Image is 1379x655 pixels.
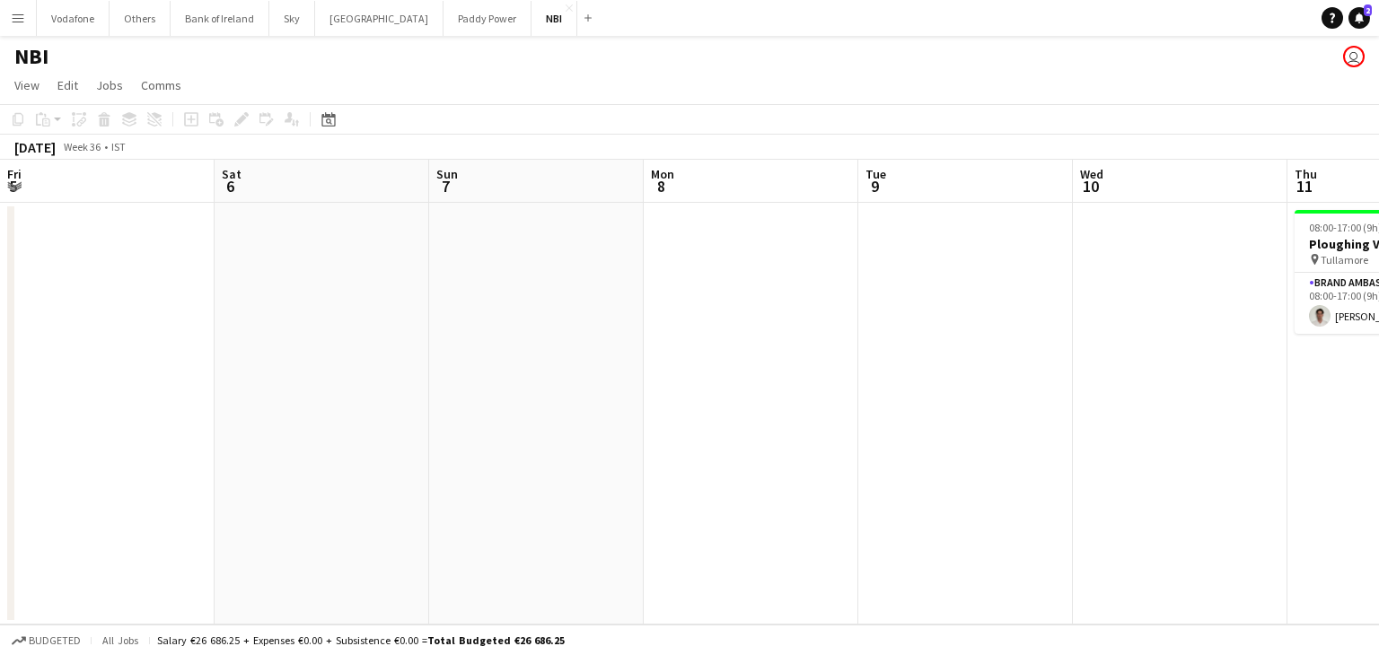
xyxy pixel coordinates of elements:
span: Wed [1080,166,1103,182]
span: 7 [434,176,458,196]
span: Edit [57,77,78,93]
app-user-avatar: Katie Shovlin [1343,46,1365,67]
span: 6 [219,176,242,196]
span: 11 [1292,176,1317,196]
a: 2 [1348,7,1370,29]
div: [DATE] [14,138,56,156]
span: Tue [865,166,886,182]
a: Comms [134,74,189,97]
span: Sun [436,166,458,182]
span: Jobs [96,77,123,93]
h1: NBI [14,43,48,70]
button: Paddy Power [444,1,531,36]
span: 2 [1364,4,1372,16]
span: Mon [651,166,674,182]
span: Week 36 [59,140,104,153]
div: IST [111,140,126,153]
button: Vodafone [37,1,110,36]
span: 10 [1077,176,1103,196]
span: Comms [141,77,181,93]
span: Sat [222,166,242,182]
a: Jobs [89,74,130,97]
span: 5 [4,176,22,196]
button: NBI [531,1,577,36]
button: Bank of Ireland [171,1,269,36]
button: Others [110,1,171,36]
span: Total Budgeted €26 686.25 [427,633,565,647]
span: Fri [7,166,22,182]
button: [GEOGRAPHIC_DATA] [315,1,444,36]
span: View [14,77,40,93]
span: 9 [863,176,886,196]
button: Budgeted [9,631,83,651]
span: All jobs [99,633,142,647]
span: 8 [648,176,674,196]
span: Tullamore [1321,253,1368,266]
span: Budgeted [29,634,81,647]
a: View [7,74,47,97]
div: Salary €26 686.25 + Expenses €0.00 + Subsistence €0.00 = [157,633,565,647]
a: Edit [50,74,85,97]
span: Thu [1295,166,1317,182]
button: Sky [269,1,315,36]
